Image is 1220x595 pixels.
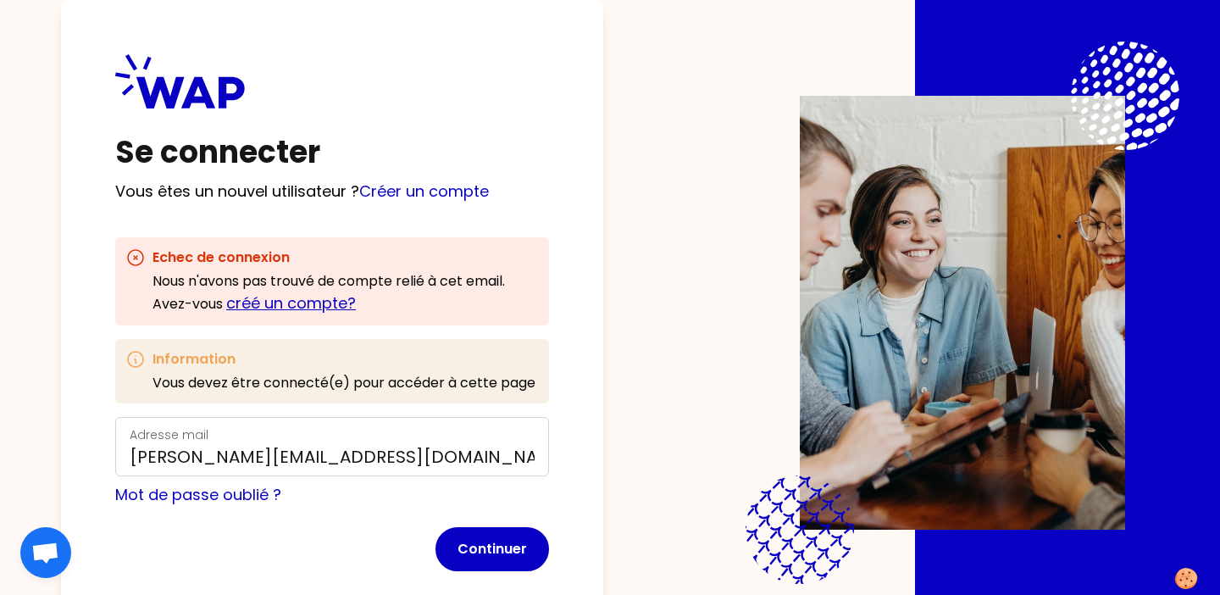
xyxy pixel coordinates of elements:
img: Description [800,96,1125,530]
h3: Information [152,349,535,370]
a: Créer un compte [359,181,489,202]
h1: Se connecter [115,136,549,170]
a: créé un compte? [226,292,356,314]
label: Adresse mail [130,426,208,443]
a: Mot de passe oublié ? [115,484,281,505]
h3: Echec de connexion [152,247,539,268]
div: Ouvrir le chat [20,527,71,578]
button: Continuer [435,527,549,571]
p: Vous êtes un nouvel utilisateur ? [115,180,549,203]
p: Vous devez être connecté(e) pour accéder à cette page [152,373,535,393]
div: Nous n'avons pas trouvé de compte relié à cet email . Avez-vous [152,271,539,315]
